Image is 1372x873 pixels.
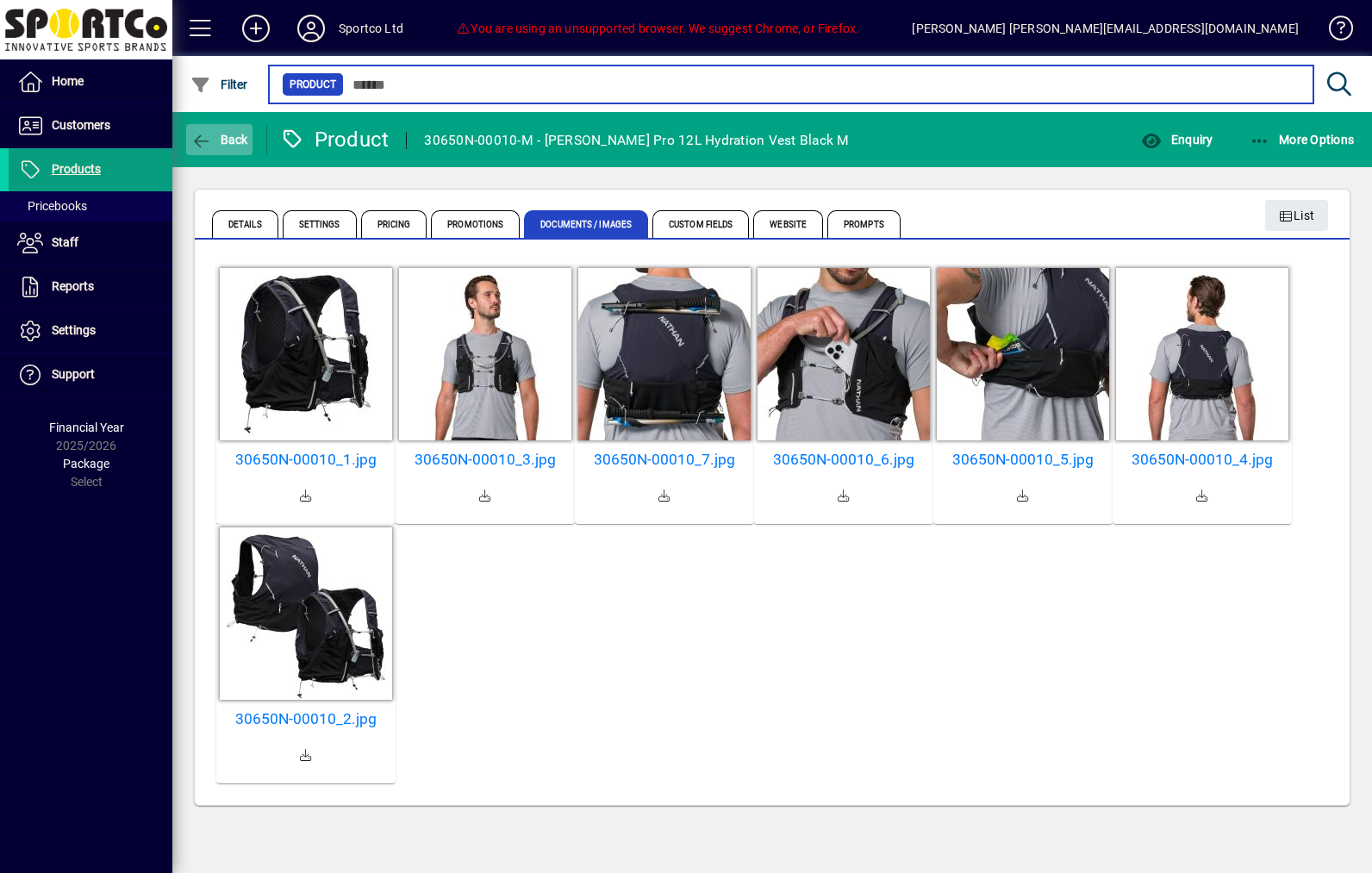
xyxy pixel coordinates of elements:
[644,476,685,517] a: Download
[761,451,926,469] a: 30650N-00010_6.jpg
[1265,200,1329,231] button: List
[1182,476,1223,517] a: Download
[1279,202,1315,230] span: List
[190,78,248,91] span: Filter
[283,210,357,238] span: Settings
[402,451,568,469] a: 30650N-00010_3.jpg
[172,124,267,155] app-page-header-button: Back
[223,451,389,469] a: 30650N-00010_1.jpg
[912,15,1299,42] div: [PERSON_NAME] [PERSON_NAME][EMAIL_ADDRESS][DOMAIN_NAME]
[228,13,284,44] button: Add
[1141,133,1213,147] span: Enquiry
[9,309,172,352] a: Settings
[17,199,87,213] span: Pricebooks
[456,22,859,35] span: You are using an unsupported browser. We suggest Chrome, or Firefox.
[524,210,648,238] span: Documents / Images
[280,126,390,153] div: Product
[212,210,278,238] span: Details
[63,457,109,471] span: Package
[52,74,84,88] span: Home
[285,735,327,776] a: Download
[1316,3,1350,59] a: Knowledge Base
[1245,124,1359,155] button: More Options
[52,323,96,337] span: Settings
[9,60,172,103] a: Home
[285,476,327,517] a: Download
[361,210,427,238] span: Pricing
[52,367,95,381] span: Support
[582,451,747,469] a: 30650N-00010_7.jpg
[1119,451,1285,469] a: 30650N-00010_4.jpg
[424,127,849,154] div: 30650N-00010-M - [PERSON_NAME] Pro 12L Hydration Vest Black M
[1250,133,1355,147] span: More Options
[9,265,172,309] a: Reports
[652,210,749,238] span: Custom Fields
[1002,476,1044,517] a: Download
[52,235,78,249] span: Staff
[52,162,101,176] span: Products
[753,210,823,238] span: Website
[186,124,253,155] button: Back
[465,476,506,517] a: Download
[290,76,336,93] span: Product
[9,221,172,265] a: Staff
[186,69,253,100] button: Filter
[284,13,339,44] button: Profile
[52,279,94,293] span: Reports
[9,191,172,221] a: Pricebooks
[190,133,248,147] span: Back
[49,421,124,434] span: Financial Year
[223,710,389,728] a: 30650N-00010_2.jpg
[9,353,172,396] a: Support
[827,210,901,238] span: Prompts
[339,15,403,42] div: Sportco Ltd
[431,210,520,238] span: Promotions
[9,104,172,147] a: Customers
[823,476,864,517] a: Download
[940,451,1106,469] a: 30650N-00010_5.jpg
[1137,124,1217,155] button: Enquiry
[52,118,110,132] span: Customers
